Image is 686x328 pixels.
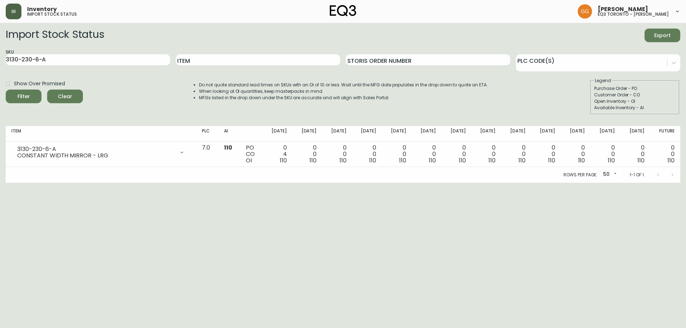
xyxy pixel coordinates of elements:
[17,152,175,159] div: CONSTANT WIDTH MIRROR - LRG
[418,145,436,164] div: 0 0
[246,156,252,165] span: OI
[608,156,615,165] span: 110
[459,156,466,165] span: 110
[656,145,675,164] div: 0 0
[578,156,585,165] span: 110
[594,77,612,84] legend: Legend
[600,169,618,181] div: 50
[369,156,376,165] span: 110
[322,126,352,142] th: [DATE]
[447,145,466,164] div: 0 0
[667,156,675,165] span: 110
[412,126,442,142] th: [DATE]
[621,126,650,142] th: [DATE]
[650,126,680,142] th: Future
[578,4,592,19] img: dbfc93a9366efef7dcc9a31eef4d00a7
[328,145,346,164] div: 0 0
[11,145,190,160] div: 3130-230-6-ACONSTANT WIDTH MIRROR - LRG
[196,126,218,142] th: PLC
[352,126,382,142] th: [DATE]
[224,143,232,152] span: 110
[14,80,65,87] span: Show Over Promised
[196,142,218,167] td: 7.0
[477,145,496,164] div: 0 0
[358,145,376,164] div: 0 0
[591,126,620,142] th: [DATE]
[268,145,287,164] div: 0 4
[330,5,356,16] img: logo
[382,126,412,142] th: [DATE]
[488,156,496,165] span: 110
[199,82,488,88] li: Do not quote standard lead times on SKUs with an OI of 10 or less. Wait until the MFG date popula...
[507,145,525,164] div: 0 0
[293,126,322,142] th: [DATE]
[17,146,175,152] div: 3130-230-6-A
[537,145,555,164] div: 0 0
[388,145,406,164] div: 0 0
[27,6,57,12] span: Inventory
[594,105,676,111] div: Available Inventory - AI
[501,126,531,142] th: [DATE]
[561,126,591,142] th: [DATE]
[594,85,676,92] div: Purchase Order - PO
[6,90,41,103] button: Filter
[650,31,675,40] span: Export
[47,90,83,103] button: Clear
[199,88,488,95] li: When looking at OI quantities, keep masterpacks in mind.
[263,126,292,142] th: [DATE]
[596,145,615,164] div: 0 0
[567,145,585,164] div: 0 0
[246,145,257,164] div: PO CO
[594,98,676,105] div: Open Inventory - OI
[399,156,406,165] span: 110
[298,145,317,164] div: 0 0
[339,156,347,165] span: 110
[626,145,645,164] div: 0 0
[309,156,317,165] span: 110
[280,156,287,165] span: 110
[637,156,645,165] span: 110
[53,92,77,101] span: Clear
[218,126,240,142] th: AI
[598,6,648,12] span: [PERSON_NAME]
[6,29,104,42] h2: Import Stock Status
[442,126,471,142] th: [DATE]
[531,126,561,142] th: [DATE]
[645,29,680,42] button: Export
[199,95,488,101] li: MFGs listed in the drop down under the SKU are accurate and will align with Sales Portal.
[594,92,676,98] div: Customer Order - CO
[630,172,644,178] p: 1-1 of 1
[548,156,555,165] span: 110
[429,156,436,165] span: 110
[563,172,597,178] p: Rows per page:
[472,126,501,142] th: [DATE]
[6,126,196,142] th: Item
[27,12,77,16] h5: import stock status
[598,12,669,16] h5: eq3 toronto - [PERSON_NAME]
[518,156,526,165] span: 110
